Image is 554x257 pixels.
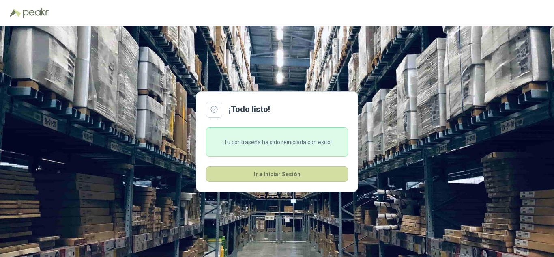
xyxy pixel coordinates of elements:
[206,166,348,182] button: Ir a Iniciar Sesión
[229,103,270,116] h2: ¡Todo listo!
[206,127,348,157] div: ¡Tu contraseña ha sido reiniciada con éxito!
[10,9,21,17] img: Logo
[23,8,49,18] img: Peakr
